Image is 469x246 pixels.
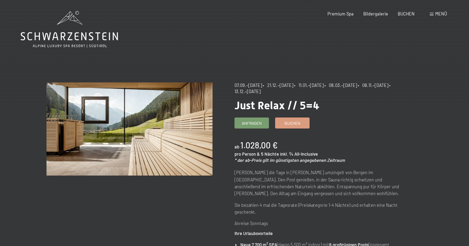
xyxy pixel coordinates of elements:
[275,118,309,128] a: Buchen
[358,82,388,88] span: • 08.11.–[DATE]
[234,157,345,163] em: * der ab-Preis gilt im günstigsten angegebenen Zeitraum
[234,99,319,112] span: Just Relax // 5=4
[327,11,354,16] a: Premium Spa
[284,120,300,126] span: Buchen
[234,169,400,197] p: [PERSON_NAME] die Tage in [PERSON_NAME] umzingelt von Bergen im [GEOGRAPHIC_DATA]. Den Pool genie...
[234,202,400,216] p: Sie bezahlen 4 mal die Tagesrate (Preiskategorie 1-4 Nächte) und erhalten eine Nacht geschenkt.
[234,220,400,227] p: Anreise Sonntags
[242,120,262,126] span: Anfragen
[234,82,393,94] span: • 13.12.–[DATE]
[435,11,447,16] span: Menü
[235,118,269,128] a: Anfragen
[261,151,279,157] span: 5 Nächte
[294,82,324,88] span: • 11.01.–[DATE]
[398,11,415,16] a: BUCHEN
[234,144,239,149] span: ab
[46,82,212,176] img: Just Relax // 5=4
[363,11,388,16] a: Bildergalerie
[234,231,273,236] strong: Ihre Urlaubsvorteile
[234,151,260,157] span: pro Person &
[234,82,262,88] span: 07.09.–[DATE]
[263,82,293,88] span: • 21.12.–[DATE]
[240,140,278,150] b: 1.028,00 €
[280,151,318,157] span: inkl. ¾ All-Inclusive
[324,82,357,88] span: • 08.03.–[DATE]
